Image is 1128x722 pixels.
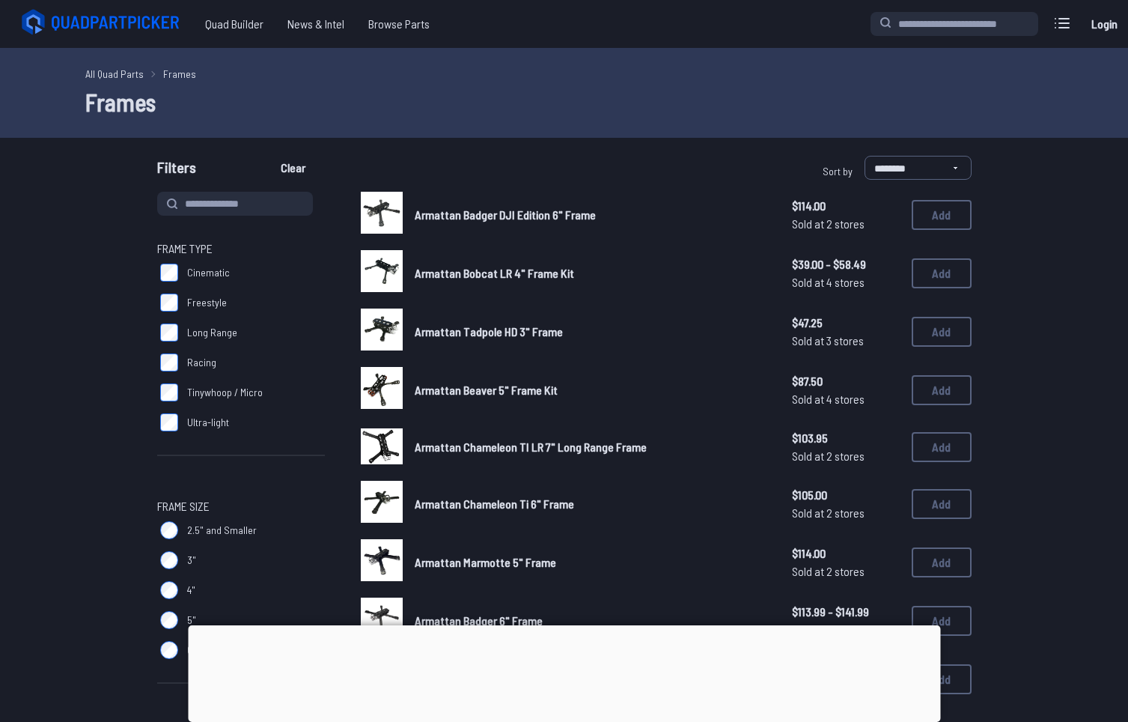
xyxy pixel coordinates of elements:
a: News & Intel [275,9,356,39]
span: Armattan Chameleon Ti 6" Frame [415,497,574,511]
input: 5" [160,611,178,629]
a: Quad Builder [193,9,275,39]
button: Add [912,489,972,519]
button: Add [912,606,972,636]
span: 2.5" and Smaller [187,523,257,538]
a: image [361,250,403,297]
span: Tinywhoop / Micro [187,385,263,400]
input: 2.5" and Smaller [160,521,178,539]
span: $47.25 [792,314,900,332]
a: image [361,192,403,238]
span: Ultra-light [187,415,229,430]
span: 4" [187,583,195,598]
span: Armattan Marmotte 5" Frame [415,555,556,569]
button: Add [912,664,972,694]
a: Browse Parts [356,9,442,39]
span: $87.50 [792,372,900,390]
img: image [361,539,403,581]
span: Sort by [823,165,853,178]
img: image [361,192,403,234]
input: 3" [160,551,178,569]
span: Frame Type [157,240,213,258]
button: Add [912,547,972,577]
span: Freestyle [187,295,227,310]
img: image [361,481,403,523]
a: image [361,539,403,586]
h1: Frames [85,84,1043,120]
input: Ultra-light [160,413,178,431]
span: Armattan Beaver 5" Frame Kit [415,383,558,397]
span: $114.00 [792,544,900,562]
a: image [361,309,403,355]
span: Sold at 2 stores [792,562,900,580]
span: Sold at 3 stores [792,332,900,350]
select: Sort by [865,156,972,180]
span: 5" [187,613,196,628]
span: $103.95 [792,429,900,447]
span: $39.00 - $58.49 [792,255,900,273]
span: Sold at 5 stores [792,621,900,639]
img: image [361,309,403,351]
span: Sold at 2 stores [792,504,900,522]
button: Add [912,317,972,347]
span: $105.00 [792,486,900,504]
span: $114.00 [792,197,900,215]
img: image [361,367,403,409]
button: Clear [268,156,318,180]
span: 6"+ [187,643,201,658]
input: 6"+ [160,641,178,659]
span: Long Range [187,325,237,340]
a: All Quad Parts [85,66,144,82]
span: Armattan Bobcat LR 4" Frame Kit [415,266,574,280]
a: image [361,598,403,644]
button: Add [912,432,972,462]
a: Armattan Marmotte 5" Frame [415,553,768,571]
span: Sold at 2 stores [792,215,900,233]
span: Armattan Badger 6" Frame [415,613,543,628]
a: Armattan Chameleon TI LR 7" Long Range Frame [415,438,768,456]
a: image [361,481,403,527]
span: Filters [157,156,196,186]
span: $113.99 - $141.99 [792,603,900,621]
span: Sold at 4 stores [792,390,900,408]
a: Armattan Bobcat LR 4" Frame Kit [415,264,768,282]
span: Sold at 4 stores [792,273,900,291]
a: image [361,367,403,413]
input: Racing [160,354,178,371]
a: image [361,425,403,469]
input: Cinematic [160,264,178,282]
span: Sold at 2 stores [792,447,900,465]
input: Tinywhoop / Micro [160,383,178,401]
button: Add [912,258,972,288]
span: Armattan Tadpole HD 3" Frame [415,324,563,339]
a: Armattan Badger 6" Frame [415,612,768,630]
button: Add [912,375,972,405]
img: image [361,428,403,464]
img: image [361,598,403,640]
a: Login [1086,9,1122,39]
input: Freestyle [160,294,178,312]
button: Add [912,200,972,230]
a: Frames [163,66,196,82]
a: Armattan Tadpole HD 3" Frame [415,323,768,341]
iframe: Advertisement [188,625,940,718]
span: Cinematic [187,265,230,280]
span: 3" [187,553,196,568]
input: Long Range [160,324,178,342]
a: Armattan Beaver 5" Frame Kit [415,381,768,399]
input: 4" [160,581,178,599]
span: Racing [187,355,216,370]
img: image [361,250,403,292]
span: Armattan Chameleon TI LR 7" Long Range Frame [415,440,647,454]
a: Armattan Chameleon Ti 6" Frame [415,495,768,513]
a: Armattan Badger DJI Edition 6" Frame [415,206,768,224]
span: Frame Size [157,497,210,515]
span: Armattan Badger DJI Edition 6" Frame [415,207,596,222]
